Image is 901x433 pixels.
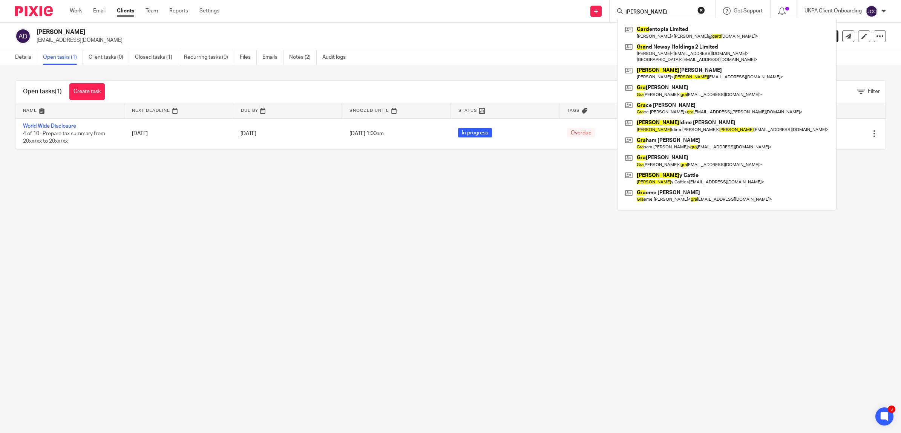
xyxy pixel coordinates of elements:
span: 4 of 10 · Prepare tax summary from 20xx/xx to 20xx/xx [23,131,105,144]
a: Client tasks (0) [89,50,129,65]
p: [EMAIL_ADDRESS][DOMAIN_NAME] [37,37,783,44]
span: In progress [458,128,492,137]
span: Get Support [734,8,763,14]
h1: Open tasks [23,88,62,96]
input: Search [625,9,693,16]
a: Clients [117,7,134,15]
img: svg%3E [15,28,31,44]
a: Emails [262,50,283,65]
span: Filter [868,89,880,94]
a: World Wide Disclosure [23,123,76,129]
a: Create task [69,83,105,100]
div: 3 [888,406,895,413]
a: Team [146,7,158,15]
a: Closed tasks (1) [135,50,178,65]
button: Clear [697,6,705,14]
a: Notes (2) [289,50,317,65]
span: Tags [567,108,580,113]
a: Recurring tasks (0) [184,50,234,65]
img: Pixie [15,6,53,16]
td: [DATE] [124,118,233,149]
a: Audit logs [322,50,351,65]
a: Reports [169,7,188,15]
a: Email [93,7,106,15]
a: Settings [199,7,219,15]
span: Snoozed Until [349,108,389,113]
a: Files [240,50,257,65]
span: [DATE] 1:00am [349,131,384,136]
span: [DATE] [241,131,256,136]
a: Details [15,50,37,65]
span: Overdue [567,128,595,137]
span: (1) [55,88,62,95]
img: svg%3E [866,5,878,17]
p: UKPA Client Onboarding [804,7,862,15]
a: Open tasks (1) [43,50,83,65]
span: Status [458,108,477,113]
h2: [PERSON_NAME] [37,28,634,36]
a: Work [70,7,82,15]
